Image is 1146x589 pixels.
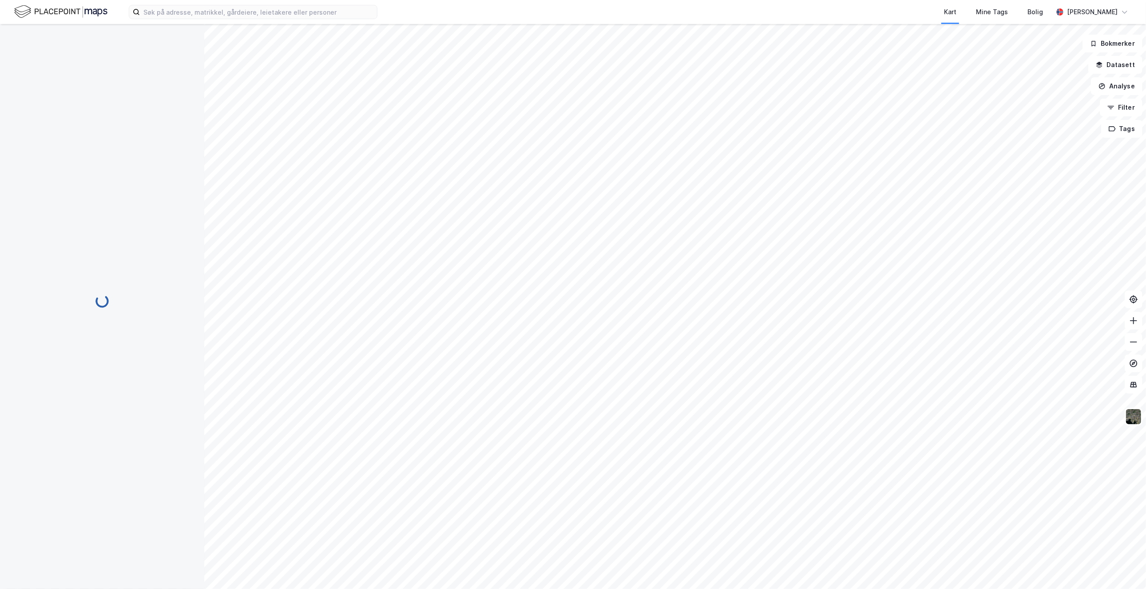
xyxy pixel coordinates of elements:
[1125,408,1142,425] img: 9k=
[1067,7,1118,17] div: [PERSON_NAME]
[976,7,1008,17] div: Mine Tags
[1102,546,1146,589] iframe: Chat Widget
[1088,56,1142,74] button: Datasett
[1102,546,1146,589] div: Chatt-widget
[1091,77,1142,95] button: Analyse
[1083,35,1142,52] button: Bokmerker
[95,294,109,308] img: spinner.a6d8c91a73a9ac5275cf975e30b51cfb.svg
[1101,120,1142,138] button: Tags
[140,5,377,19] input: Søk på adresse, matrikkel, gårdeiere, leietakere eller personer
[944,7,956,17] div: Kart
[1100,99,1142,116] button: Filter
[1027,7,1043,17] div: Bolig
[14,4,107,20] img: logo.f888ab2527a4732fd821a326f86c7f29.svg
